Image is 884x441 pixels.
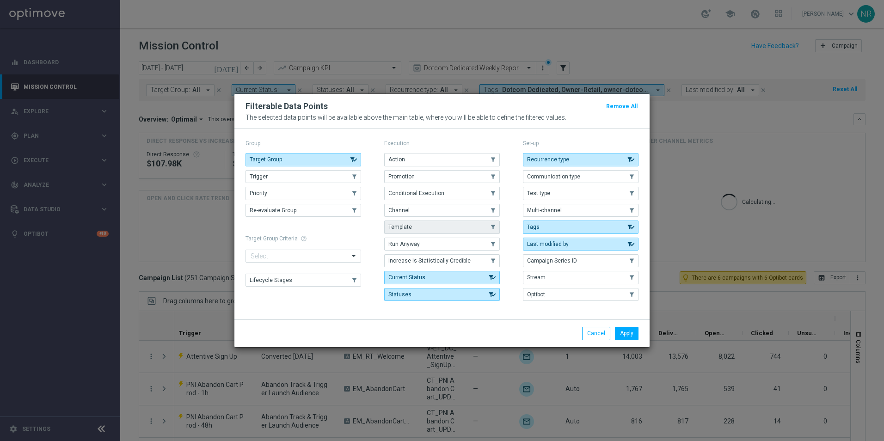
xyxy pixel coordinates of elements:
span: Optibot [527,291,545,298]
button: Action [384,153,500,166]
button: Re-evaluate Group [246,204,361,217]
span: Promotion [388,173,415,180]
span: Lifecycle Stages [250,277,292,283]
button: Trigger [246,170,361,183]
button: Communication type [523,170,638,183]
button: Target Group [246,153,361,166]
button: Multi-channel [523,204,638,217]
h2: Filterable Data Points [246,101,328,112]
span: Target Group [250,156,282,163]
span: Conditional Execution [388,190,444,196]
button: Apply [615,327,638,340]
span: Stream [527,274,546,281]
h1: Target Group Criteria [246,235,361,242]
button: Current Status [384,271,500,284]
button: Last modified by [523,238,638,251]
button: Optibot [523,288,638,301]
span: Last modified by [527,241,569,247]
button: Campaign Series ID [523,254,638,267]
span: Increase Is Statistically Credible [388,257,471,264]
p: Execution [384,140,500,147]
button: Test type [523,187,638,200]
p: The selected data points will be available above the main table, where you will be able to define... [246,114,638,121]
button: Recurrence type [523,153,638,166]
span: help_outline [301,235,307,242]
button: Cancel [582,327,610,340]
span: Re-evaluate Group [250,207,296,214]
span: Action [388,156,405,163]
span: Trigger [250,173,268,180]
span: Run Anyway [388,241,420,247]
button: Priority [246,187,361,200]
p: Group [246,140,361,147]
button: Conditional Execution [384,187,500,200]
span: Test type [527,190,550,196]
span: Multi-channel [527,207,562,214]
p: Set-up [523,140,638,147]
button: Lifecycle Stages [246,274,361,287]
span: Communication type [527,173,580,180]
span: Recurrence type [527,156,569,163]
button: Promotion [384,170,500,183]
span: Current Status [388,274,425,281]
button: Statuses [384,288,500,301]
span: Campaign Series ID [527,257,577,264]
button: Tags [523,220,638,233]
span: Template [388,224,412,230]
button: Increase Is Statistically Credible [384,254,500,267]
span: Tags [527,224,540,230]
span: Statuses [388,291,411,298]
button: Channel [384,204,500,217]
button: Template [384,220,500,233]
button: Run Anyway [384,238,500,251]
button: Remove All [605,101,638,111]
button: Stream [523,271,638,284]
span: Channel [388,207,410,214]
span: Priority [250,190,267,196]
